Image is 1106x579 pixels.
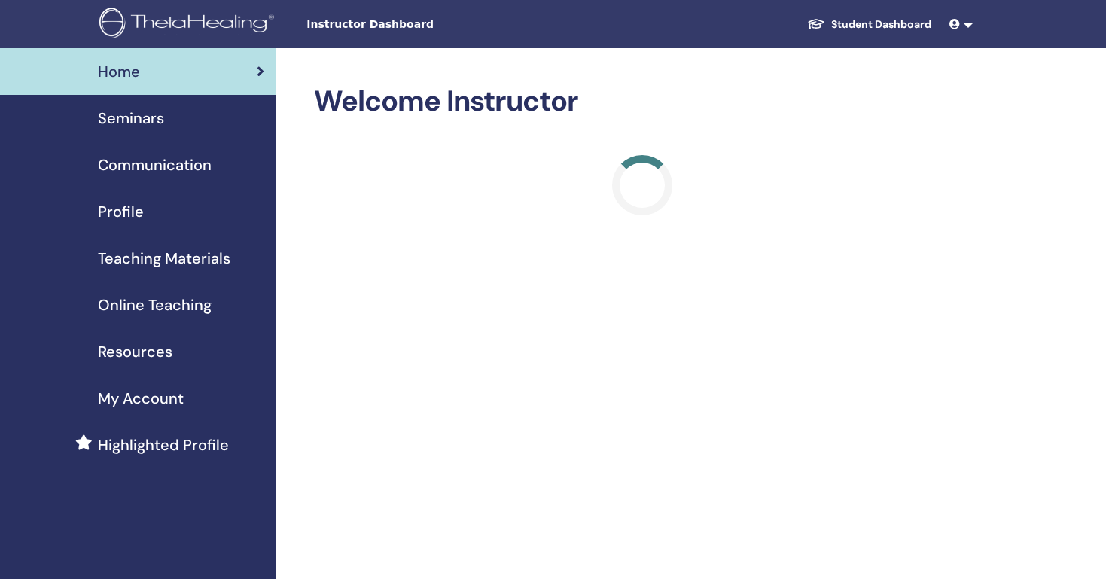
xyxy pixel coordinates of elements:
[98,107,164,130] span: Seminars
[98,60,140,83] span: Home
[98,247,230,270] span: Teaching Materials
[98,154,212,176] span: Communication
[98,387,184,410] span: My Account
[98,434,229,456] span: Highlighted Profile
[98,200,144,223] span: Profile
[98,340,172,363] span: Resources
[306,17,532,32] span: Instructor Dashboard
[314,84,970,119] h2: Welcome Instructor
[99,8,279,41] img: logo.png
[795,11,943,38] a: Student Dashboard
[98,294,212,316] span: Online Teaching
[807,17,825,30] img: graduation-cap-white.svg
